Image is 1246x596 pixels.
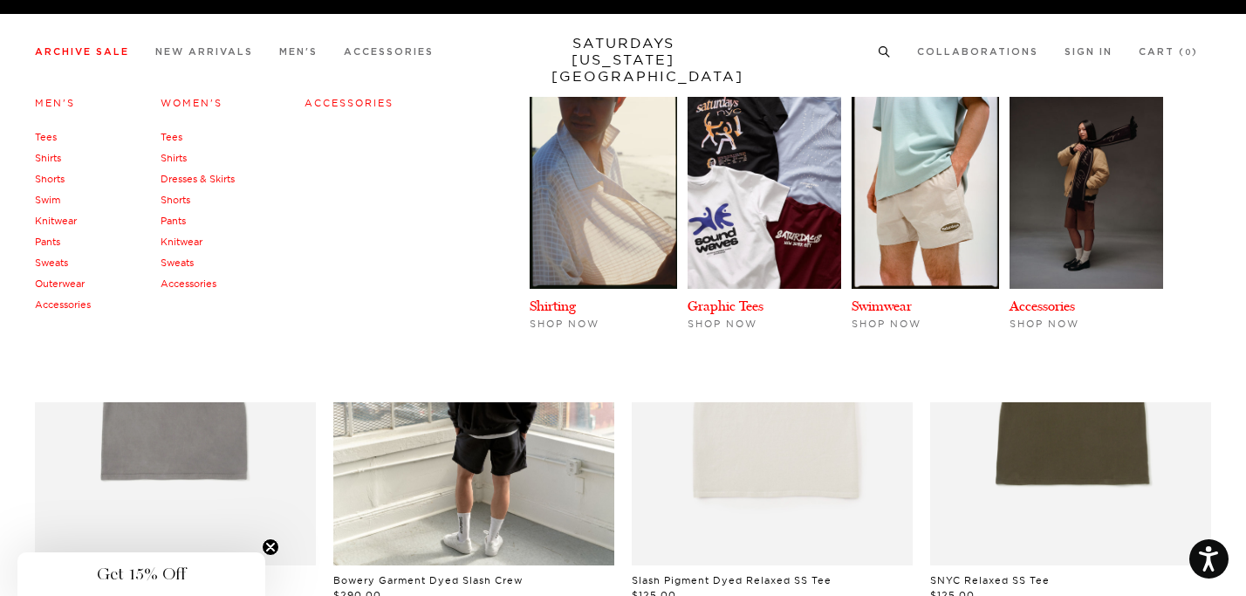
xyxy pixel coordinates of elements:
[852,298,912,314] a: Swimwear
[35,131,57,143] a: Tees
[17,552,265,596] div: Get 15% OffClose teaser
[161,194,190,206] a: Shorts
[161,257,194,269] a: Sweats
[305,97,394,109] a: Accessories
[35,97,75,109] a: Men's
[35,173,65,185] a: Shorts
[97,564,186,585] span: Get 15% Off
[688,298,763,314] a: Graphic Tees
[333,574,523,586] a: Bowery Garment Dyed Slash Crew
[344,47,434,57] a: Accessories
[262,538,279,556] button: Close teaser
[161,277,216,290] a: Accessories
[1185,49,1192,57] small: 0
[551,35,695,85] a: SATURDAYS[US_STATE][GEOGRAPHIC_DATA]
[161,131,182,143] a: Tees
[930,574,1050,586] a: SNYC Relaxed SS Tee
[161,97,222,109] a: Women's
[632,574,832,586] a: Slash Pigment Dyed Relaxed SS Tee
[161,173,235,185] a: Dresses & Skirts
[1065,47,1112,57] a: Sign In
[161,215,186,227] a: Pants
[35,236,60,248] a: Pants
[35,47,129,57] a: Archive Sale
[35,194,60,206] a: Swim
[161,236,202,248] a: Knitwear
[279,47,318,57] a: Men's
[530,298,576,314] a: Shirting
[155,47,253,57] a: New Arrivals
[35,277,85,290] a: Outerwear
[1139,47,1198,57] a: Cart (0)
[161,152,187,164] a: Shirts
[917,47,1038,57] a: Collaborations
[35,257,68,269] a: Sweats
[1010,298,1075,314] a: Accessories
[35,215,77,227] a: Knitwear
[35,152,61,164] a: Shirts
[35,298,91,311] a: Accessories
